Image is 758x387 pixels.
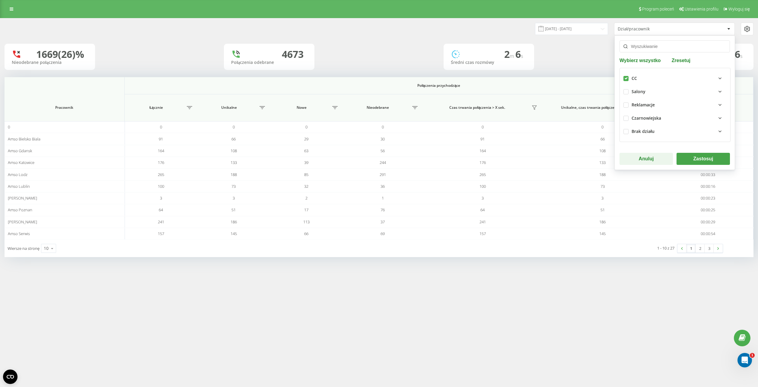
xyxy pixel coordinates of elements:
[231,231,237,236] span: 145
[426,105,529,110] span: Czas trwania połączenia > X sek.
[599,219,606,225] span: 186
[8,246,40,251] span: Wiersze na stronę
[158,184,164,189] span: 100
[8,160,34,165] span: Amso Katowice
[663,216,753,228] td: 00:00:29
[599,148,606,153] span: 108
[8,219,37,225] span: [PERSON_NAME]
[663,168,753,180] td: 00:00:33
[599,231,606,236] span: 145
[159,83,719,88] span: Połączenia przychodzące
[304,136,308,142] span: 29
[8,148,32,153] span: Amso Gdansk
[601,124,604,130] span: 0
[231,160,237,165] span: 133
[8,231,30,236] span: Amso Serwis
[304,148,308,153] span: 63
[159,136,163,142] span: 91
[601,195,604,201] span: 3
[504,48,515,61] span: 2
[282,49,304,60] div: 4673
[479,172,486,177] span: 265
[160,195,162,201] span: 3
[696,244,705,253] a: 2
[686,244,696,253] a: 1
[480,207,485,212] span: 64
[705,244,714,253] a: 3
[12,60,88,65] div: Nieodebrane połączenia
[231,184,236,189] span: 73
[740,53,743,59] span: s
[8,124,10,130] span: 0
[160,124,162,130] span: 0
[8,172,27,177] span: Amso Lodz
[200,105,258,110] span: Unikalne
[3,370,18,384] button: Open CMP widget
[158,219,164,225] span: 241
[618,27,690,32] div: Dział/pracownik
[600,184,605,189] span: 73
[632,89,645,94] div: Salony
[346,105,410,110] span: Nieodebrane
[479,231,486,236] span: 157
[728,7,750,11] span: Wyloguj się
[158,231,164,236] span: 157
[657,245,674,251] div: 1 - 10 z 27
[233,195,235,201] span: 3
[231,219,237,225] span: 186
[158,172,164,177] span: 265
[546,105,649,110] span: Unikalne, czas trwania połączenia > X sek.
[479,184,486,189] span: 100
[632,129,654,134] div: Brak działu
[304,184,308,189] span: 32
[304,231,308,236] span: 66
[381,184,385,189] span: 36
[663,228,753,240] td: 00:00:54
[750,353,755,358] span: 1
[382,124,384,130] span: 0
[479,148,486,153] span: 164
[600,207,605,212] span: 51
[304,172,308,177] span: 85
[619,40,730,52] input: Wyszukiwanie
[8,207,32,212] span: Amso Poznan
[44,245,49,251] div: 10
[599,172,606,177] span: 188
[381,148,385,153] span: 56
[304,160,308,165] span: 39
[482,195,484,201] span: 3
[515,48,523,61] span: 6
[600,136,605,142] span: 66
[128,105,185,110] span: Łącznie
[632,116,661,121] div: Czarnowiejska
[663,181,753,192] td: 00:00:16
[381,219,385,225] span: 37
[642,7,674,11] span: Program poleceń
[380,172,386,177] span: 291
[304,207,308,212] span: 17
[305,124,307,130] span: 0
[632,76,637,81] div: CC
[381,136,385,142] span: 30
[305,195,307,201] span: 2
[158,160,164,165] span: 176
[231,148,237,153] span: 108
[619,153,673,165] button: Anuluj
[663,204,753,216] td: 00:00:25
[510,53,515,59] span: m
[36,49,84,60] div: 1669 (26)%
[13,105,116,110] span: Pracownik
[729,48,743,61] span: 36
[231,60,307,65] div: Połączenia odebrane
[599,160,606,165] span: 133
[231,172,237,177] span: 188
[677,153,730,165] button: Zastosuj
[381,231,385,236] span: 69
[737,353,752,367] iframe: Intercom live chat
[8,195,37,201] span: [PERSON_NAME]
[380,160,386,165] span: 244
[482,124,484,130] span: 0
[619,57,663,63] button: Wybierz wszystko
[451,60,527,65] div: Średni czas rozmówy
[480,136,485,142] span: 91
